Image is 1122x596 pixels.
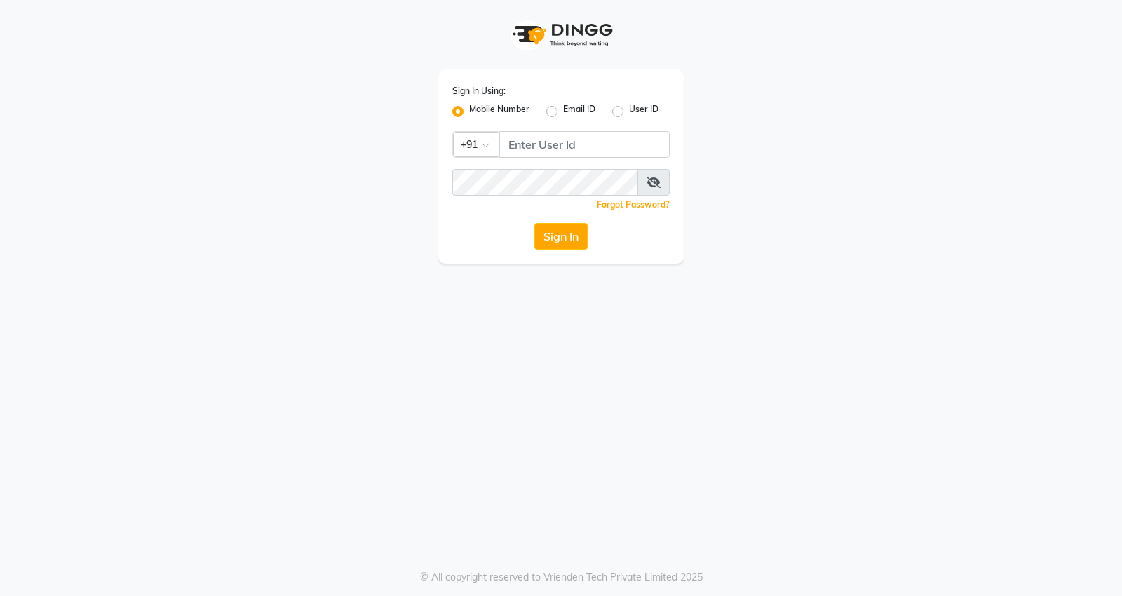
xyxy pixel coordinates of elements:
[452,169,638,196] input: Username
[563,103,595,120] label: Email ID
[452,85,506,97] label: Sign In Using:
[499,131,670,158] input: Username
[597,199,670,210] a: Forgot Password?
[505,14,617,55] img: logo1.svg
[469,103,529,120] label: Mobile Number
[534,223,588,250] button: Sign In
[629,103,658,120] label: User ID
